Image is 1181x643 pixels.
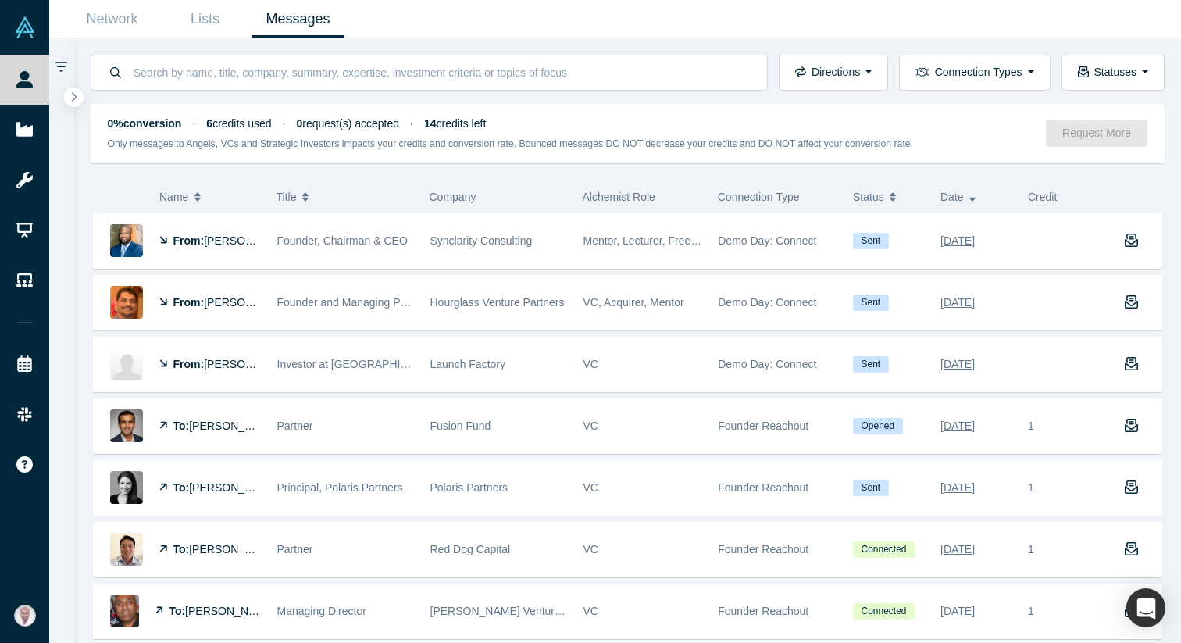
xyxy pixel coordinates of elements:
span: Sent [853,480,889,496]
div: [DATE] [940,227,975,255]
span: [PERSON_NAME] Venture Partners [430,605,605,617]
a: Lists [159,1,252,38]
img: Ravi Subramanian's Profile Image [110,286,143,319]
div: 1 [1020,461,1108,515]
span: Opened [853,418,903,434]
img: Marissa Bertorelli's Profile Image [110,471,143,504]
span: [PERSON_NAME] [189,481,279,494]
img: Ash Patel's Profile Image [110,595,139,627]
span: VC [583,420,598,432]
img: Alchemist Vault Logo [14,16,36,38]
strong: To: [173,543,190,555]
span: Founder, Chairman & CEO [277,234,408,247]
span: Connection Type [718,191,800,203]
div: [DATE] [940,289,975,316]
strong: To: [173,420,190,432]
span: Managing Director [277,605,366,617]
span: · [410,117,413,130]
span: Founder Reachout [718,543,808,555]
strong: 0 [297,117,303,130]
div: 1 [1020,399,1108,453]
span: Launch Factory [430,358,506,370]
span: VC [583,481,598,494]
button: Title [277,180,413,213]
strong: To: [169,605,185,617]
button: Status [853,180,924,213]
div: [DATE] [940,413,975,440]
span: Title [277,180,297,213]
span: Founder and Managing Partner - Hourglass Venture Partners [277,296,573,309]
span: Mentor, Lecturer, Freelancer / Consultant, Corporate Innovator [583,234,886,247]
strong: From: [173,234,205,247]
span: credits used [206,117,271,130]
strong: 6 [206,117,212,130]
span: Red Dog Capital [430,543,511,555]
span: Partner [277,420,313,432]
span: Company [430,191,476,203]
div: [DATE] [940,598,975,625]
span: [PERSON_NAME] [189,543,279,555]
a: Network [66,1,159,38]
span: Demo Day: Connect [718,296,816,309]
strong: 0% conversion [108,117,182,130]
a: Messages [252,1,344,38]
span: [PERSON_NAME] [185,605,275,617]
span: request(s) accepted [297,117,400,130]
span: Sent [853,356,889,373]
span: Connected [853,603,915,620]
button: Connection Types [899,55,1050,91]
span: Name [159,180,188,213]
span: Demo Day: Connect [718,234,816,247]
span: Sent [853,295,889,311]
span: [PERSON_NAME] [204,296,294,309]
button: Directions [779,55,888,91]
span: Founder Reachout [718,605,808,617]
strong: From: [173,296,205,309]
div: [DATE] [940,474,975,502]
span: Connected [853,541,915,558]
span: Polaris Partners [430,481,508,494]
span: VC [583,605,598,617]
span: Hourglass Venture Partners [430,296,565,309]
span: Founder Reachout [718,481,808,494]
span: Demo Day: Connect [718,358,816,370]
strong: 14 [424,117,437,130]
span: VC, Acquirer, Mentor [583,296,684,309]
span: Investor at [GEOGRAPHIC_DATA] [277,358,445,370]
span: VC [583,543,598,555]
span: · [192,117,195,130]
span: VC [583,358,598,370]
span: Synclarity Consulting [430,234,533,247]
button: Name [159,180,260,213]
span: Partner [277,543,313,555]
strong: From: [173,358,205,370]
span: Fusion Fund [430,420,491,432]
img: Vetri Venthan Elango's Account [14,605,36,627]
span: Alchemist Role [583,191,655,203]
div: 1 [1020,584,1108,638]
span: Sent [853,233,889,249]
span: [PERSON_NAME] [189,420,279,432]
img: Ivneet Bhullar's Profile Image [110,409,143,442]
span: credits left [424,117,486,130]
img: Ed Kim's Profile Image [110,533,143,566]
span: [PERSON_NAME] [204,358,294,370]
input: Search by name, title, company, summary, expertise, investment criteria or topics of focus [132,54,751,91]
span: Founder Reachout [718,420,808,432]
button: Date [940,180,1012,213]
small: Only messages to Angels, VCs and Strategic Investors impacts your credits and conversion rate. Bo... [108,138,914,149]
strong: To: [173,481,190,494]
span: Status [853,180,884,213]
button: Statuses [1061,55,1165,91]
span: Principal, Polaris Partners [277,481,403,494]
div: 1 [1020,523,1108,577]
div: [DATE] [940,536,975,563]
div: [DATE] [940,351,975,378]
span: Date [940,180,964,213]
span: Credit [1028,191,1057,203]
span: [PERSON_NAME] [204,234,294,247]
img: Jonathan Krause's Profile Image [110,224,143,257]
img: Patrick Kerr's Profile Image [110,348,143,380]
span: · [283,117,286,130]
